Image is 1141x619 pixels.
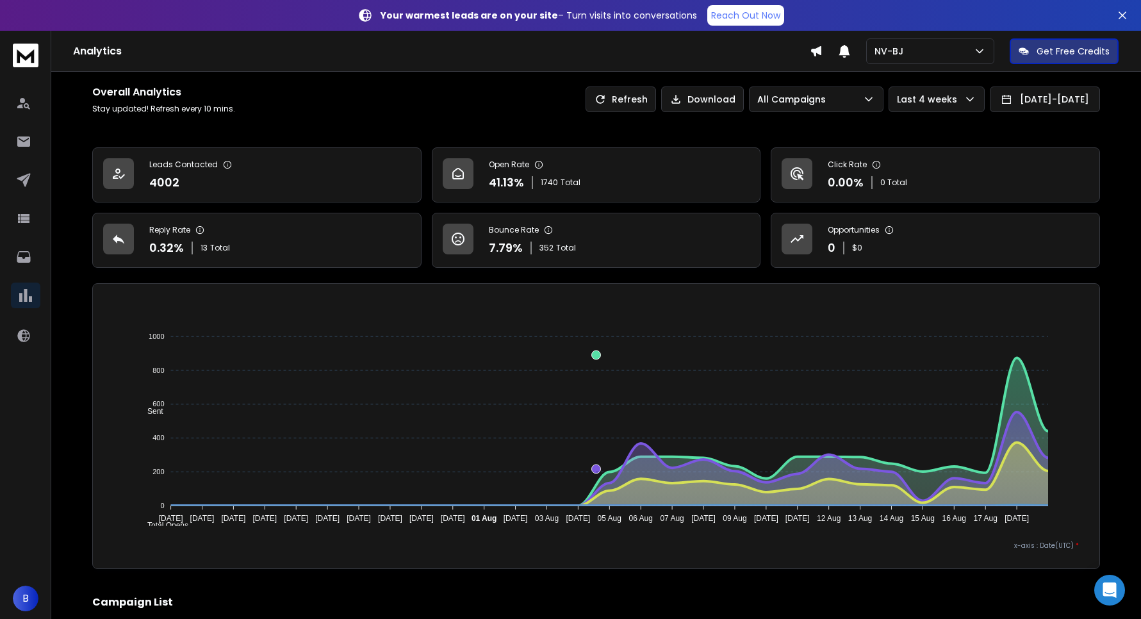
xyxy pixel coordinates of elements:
[409,515,434,524] tspan: [DATE]
[828,239,835,257] p: 0
[315,515,340,524] tspan: [DATE]
[880,177,907,188] p: 0 Total
[661,87,744,112] button: Download
[629,515,653,524] tspan: 06 Aug
[92,104,235,114] p: Stay updated! Refresh every 10 mins.
[152,468,164,475] tspan: 200
[210,243,230,253] span: Total
[757,93,831,106] p: All Campaigns
[13,586,38,611] button: B
[848,515,872,524] tspan: 13 Aug
[974,515,997,524] tspan: 17 Aug
[817,515,841,524] tspan: 12 Aug
[612,93,648,106] p: Refresh
[378,515,402,524] tspan: [DATE]
[586,87,656,112] button: Refresh
[785,515,810,524] tspan: [DATE]
[828,174,864,192] p: 0.00 %
[687,93,735,106] p: Download
[535,515,559,524] tspan: 03 Aug
[1094,575,1125,606] div: Open Intercom Messenger
[556,243,576,253] span: Total
[541,177,558,188] span: 1740
[432,147,761,202] a: Open Rate41.13%1740Total
[472,515,497,524] tspan: 01 Aug
[707,5,784,26] a: Reach Out Now
[489,160,529,170] p: Open Rate
[92,595,1100,610] h2: Campaign List
[852,243,862,253] p: $ 0
[660,515,684,524] tspan: 07 Aug
[771,213,1100,268] a: Opportunities0$0
[504,515,528,524] tspan: [DATE]
[489,174,524,192] p: 41.13 %
[158,515,183,524] tspan: [DATE]
[990,87,1100,112] button: [DATE]-[DATE]
[152,434,164,442] tspan: 400
[691,515,716,524] tspan: [DATE]
[13,44,38,67] img: logo
[489,239,523,257] p: 7.79 %
[566,515,590,524] tspan: [DATE]
[152,400,164,408] tspan: 600
[160,502,164,509] tspan: 0
[149,225,190,235] p: Reply Rate
[381,9,558,22] strong: Your warmest leads are on your site
[874,45,908,58] p: NV-BJ
[754,515,778,524] tspan: [DATE]
[489,225,539,235] p: Bounce Rate
[539,243,554,253] span: 352
[771,147,1100,202] a: Click Rate0.00%0 Total
[92,147,422,202] a: Leads Contacted4002
[880,515,903,524] tspan: 14 Aug
[138,407,163,416] span: Sent
[284,515,308,524] tspan: [DATE]
[113,541,1079,550] p: x-axis : Date(UTC)
[201,243,208,253] span: 13
[152,367,164,374] tspan: 800
[1010,38,1119,64] button: Get Free Credits
[723,515,746,524] tspan: 09 Aug
[149,239,184,257] p: 0.32 %
[381,9,697,22] p: – Turn visits into conversations
[1037,45,1110,58] p: Get Free Credits
[221,515,245,524] tspan: [DATE]
[190,515,214,524] tspan: [DATE]
[828,160,867,170] p: Click Rate
[252,515,277,524] tspan: [DATE]
[73,44,810,59] h1: Analytics
[92,85,235,100] h1: Overall Analytics
[441,515,465,524] tspan: [DATE]
[347,515,371,524] tspan: [DATE]
[711,9,780,22] p: Reach Out Now
[92,213,422,268] a: Reply Rate0.32%13Total
[828,225,880,235] p: Opportunities
[138,521,188,530] span: Total Opens
[149,174,179,192] p: 4002
[432,213,761,268] a: Bounce Rate7.79%352Total
[911,515,935,524] tspan: 15 Aug
[897,93,962,106] p: Last 4 weeks
[1005,515,1030,524] tspan: [DATE]
[149,160,218,170] p: Leads Contacted
[942,515,966,524] tspan: 16 Aug
[149,333,164,340] tspan: 1000
[561,177,580,188] span: Total
[598,515,621,524] tspan: 05 Aug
